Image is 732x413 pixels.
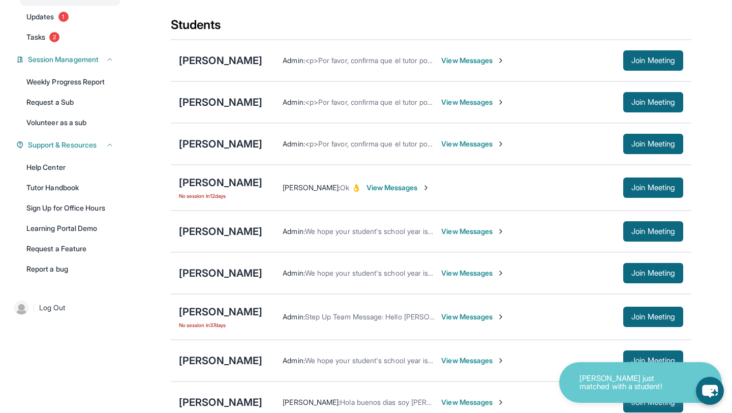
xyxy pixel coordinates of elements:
div: [PERSON_NAME] [179,353,262,368]
span: [PERSON_NAME] : [283,398,340,406]
button: Join Meeting [623,350,683,371]
span: Support & Resources [28,140,97,150]
img: Chevron-Right [497,269,505,277]
span: <p>Por favor, confirma que el tutor podrá asistir a tu primera hora de reunión asignada antes de ... [305,139,681,148]
span: Ok 👌 [340,183,360,192]
span: No session in 12 days [179,192,262,200]
a: Weekly Progress Report [20,73,120,91]
div: [PERSON_NAME] [179,53,262,68]
div: [PERSON_NAME] [179,305,262,319]
div: [PERSON_NAME] [179,395,262,409]
span: Tasks [26,32,45,42]
span: View Messages [441,139,505,149]
span: Join Meeting [631,314,675,320]
p: [PERSON_NAME] just matched with a student! [579,374,681,391]
img: Chevron-Right [497,227,505,235]
img: user-img [14,301,28,315]
span: Join Meeting [631,358,675,364]
span: View Messages [441,268,505,278]
span: | [33,302,35,314]
span: Admin : [283,356,304,365]
button: Join Meeting [623,50,683,71]
a: Tutor Handbook [20,179,120,197]
button: Support & Resources [24,140,114,150]
span: View Messages [441,226,505,237]
img: Chevron-Right [422,184,430,192]
img: Chevron-Right [497,98,505,106]
span: Join Meeting [631,185,675,191]
span: Join Meeting [631,399,675,405]
span: View Messages [441,397,505,407]
span: Admin : [283,312,304,321]
a: Help Center [20,158,120,176]
span: Join Meeting [631,228,675,234]
div: [PERSON_NAME] [179,137,262,151]
img: Chevron-Right [497,140,505,148]
div: [PERSON_NAME] [179,224,262,239]
a: Request a Feature [20,240,120,258]
a: |Log Out [10,297,120,319]
span: Join Meeting [631,57,675,64]
button: Join Meeting [623,134,683,154]
button: Join Meeting [623,307,683,327]
div: Students [171,17,691,39]
span: View Messages [441,356,505,366]
span: Updates [26,12,54,22]
span: 1 [58,12,69,22]
span: 2 [49,32,59,42]
a: Updates1 [20,8,120,26]
span: Admin : [283,139,304,148]
a: Volunteer as a sub [20,113,120,132]
span: <p>Por favor, confirma que el tutor podrá asistir a tu primera hora de reunión asignada antes de ... [305,98,681,106]
span: Admin : [283,227,304,235]
a: Learning Portal Demo [20,219,120,238]
span: Log Out [39,303,66,313]
button: Join Meeting [623,263,683,283]
span: Join Meeting [631,99,675,105]
span: Admin : [283,269,304,277]
span: View Messages [441,55,505,66]
span: View Messages [441,312,505,322]
span: <p>Por favor, confirma que el tutor podrá asistir a tu primera hora de reunión asignada antes de ... [305,56,681,65]
img: Chevron-Right [497,398,505,406]
div: [PERSON_NAME] [179,266,262,280]
img: Chevron-Right [497,56,505,65]
button: Join Meeting [623,221,683,242]
button: Join Meeting [623,178,683,198]
span: Join Meeting [631,270,675,276]
img: Chevron-Right [497,357,505,365]
span: Join Meeting [631,141,675,147]
div: [PERSON_NAME] [179,175,262,190]
button: Join Meeting [623,92,683,112]
img: Chevron-Right [497,313,505,321]
span: [PERSON_NAME] : [283,183,340,192]
a: Tasks2 [20,28,120,46]
a: Report a bug [20,260,120,278]
span: No session in 37 days [179,321,262,329]
a: Request a Sub [20,93,120,111]
span: View Messages [367,183,430,193]
span: Session Management [28,54,99,65]
a: Sign Up for Office Hours [20,199,120,217]
span: Admin : [283,56,304,65]
span: Admin : [283,98,304,106]
span: View Messages [441,97,505,107]
div: [PERSON_NAME] [179,95,262,109]
span: Hola buenos dias soy [PERSON_NAME] mamá [PERSON_NAME] un gusto saludarte muchas gracias [340,398,660,406]
button: chat-button [696,377,724,405]
button: Session Management [24,54,114,65]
